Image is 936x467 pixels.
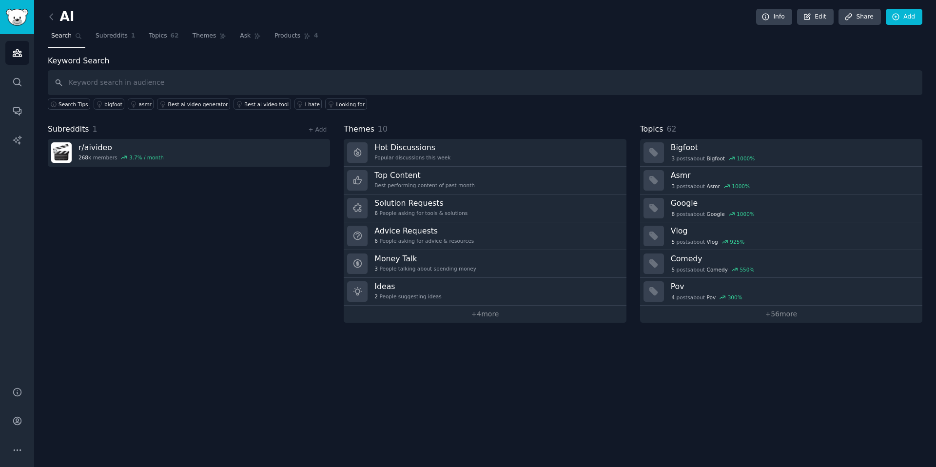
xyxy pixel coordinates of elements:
h3: r/ aivideo [78,142,164,153]
a: Top ContentBest-performing content of past month [344,167,626,195]
div: 1000 % [737,211,755,217]
span: Search Tips [58,101,88,108]
a: +56more [640,306,922,323]
a: r/aivideo268kmembers3.7% / month [48,139,330,167]
a: Pov4postsaboutPov300% [640,278,922,306]
a: Comedy5postsaboutComedy550% [640,250,922,278]
span: Topics [640,123,663,136]
span: 1 [93,124,97,134]
a: + Add [308,126,327,133]
span: 5 [671,266,675,273]
span: Bigfoot [707,155,725,162]
h3: Ideas [374,281,441,292]
a: Money Talk3People talking about spending money [344,250,626,278]
h3: Pov [671,281,916,292]
button: Search Tips [48,98,90,110]
div: Best ai video tool [244,101,289,108]
label: Keyword Search [48,56,109,65]
span: 3 [671,183,675,190]
h3: Advice Requests [374,226,474,236]
span: 1 [131,32,136,40]
span: Themes [193,32,216,40]
span: Products [274,32,300,40]
div: People talking about spending money [374,265,476,272]
span: Subreddits [48,123,89,136]
a: Looking for [325,98,367,110]
a: Hot DiscussionsPopular discussions this week [344,139,626,167]
span: 6 [374,210,378,216]
a: Asmr3postsaboutAsmr1000% [640,167,922,195]
span: Comedy [707,266,728,273]
h3: Comedy [671,253,916,264]
a: I hate [294,98,322,110]
h2: AI [48,9,75,25]
a: Edit [797,9,834,25]
div: Looking for [336,101,365,108]
div: 3.7 % / month [129,154,164,161]
div: post s about [671,182,751,191]
div: Best ai video generator [168,101,228,108]
span: 10 [378,124,388,134]
span: Subreddits [96,32,128,40]
span: Google [707,211,725,217]
h3: Google [671,198,916,208]
input: Keyword search in audience [48,70,922,95]
span: 268k [78,154,91,161]
span: 62 [171,32,179,40]
a: Search [48,28,85,48]
div: 300 % [728,294,742,301]
div: 1000 % [732,183,750,190]
h3: Money Talk [374,253,476,264]
a: Bigfoot3postsaboutBigfoot1000% [640,139,922,167]
a: Subreddits1 [92,28,138,48]
a: Best ai video generator [157,98,230,110]
div: post s about [671,293,743,302]
div: People asking for tools & solutions [374,210,468,216]
a: +4more [344,306,626,323]
span: Pov [707,294,716,301]
a: Topics62 [145,28,182,48]
a: Ask [236,28,264,48]
div: post s about [671,237,745,246]
a: Best ai video tool [234,98,291,110]
div: post s about [671,265,756,274]
span: Ask [240,32,251,40]
div: I hate [305,101,320,108]
a: bigfoot [94,98,124,110]
a: Solution Requests6People asking for tools & solutions [344,195,626,222]
a: Info [756,9,792,25]
span: 4 [314,32,318,40]
span: 6 [374,237,378,244]
span: 5 [671,238,675,245]
div: People asking for advice & resources [374,237,474,244]
div: Popular discussions this week [374,154,450,161]
span: Themes [344,123,374,136]
h3: Bigfoot [671,142,916,153]
div: 550 % [740,266,754,273]
div: People suggesting ideas [374,293,441,300]
span: 3 [671,155,675,162]
span: 4 [671,294,675,301]
span: Topics [149,32,167,40]
div: Best-performing content of past month [374,182,475,189]
div: asmr [138,101,151,108]
span: 62 [666,124,676,134]
h3: Top Content [374,170,475,180]
a: Themes [189,28,230,48]
img: GummySearch logo [6,9,28,26]
h3: Hot Discussions [374,142,450,153]
h3: Asmr [671,170,916,180]
a: Add [886,9,922,25]
a: Share [838,9,880,25]
span: Vlog [707,238,718,245]
a: Products4 [271,28,321,48]
img: aivideo [51,142,72,163]
div: 925 % [730,238,744,245]
div: 1000 % [737,155,755,162]
h3: Solution Requests [374,198,468,208]
a: Google8postsaboutGoogle1000% [640,195,922,222]
span: 8 [671,211,675,217]
span: 3 [374,265,378,272]
div: post s about [671,210,756,218]
span: Asmr [707,183,720,190]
